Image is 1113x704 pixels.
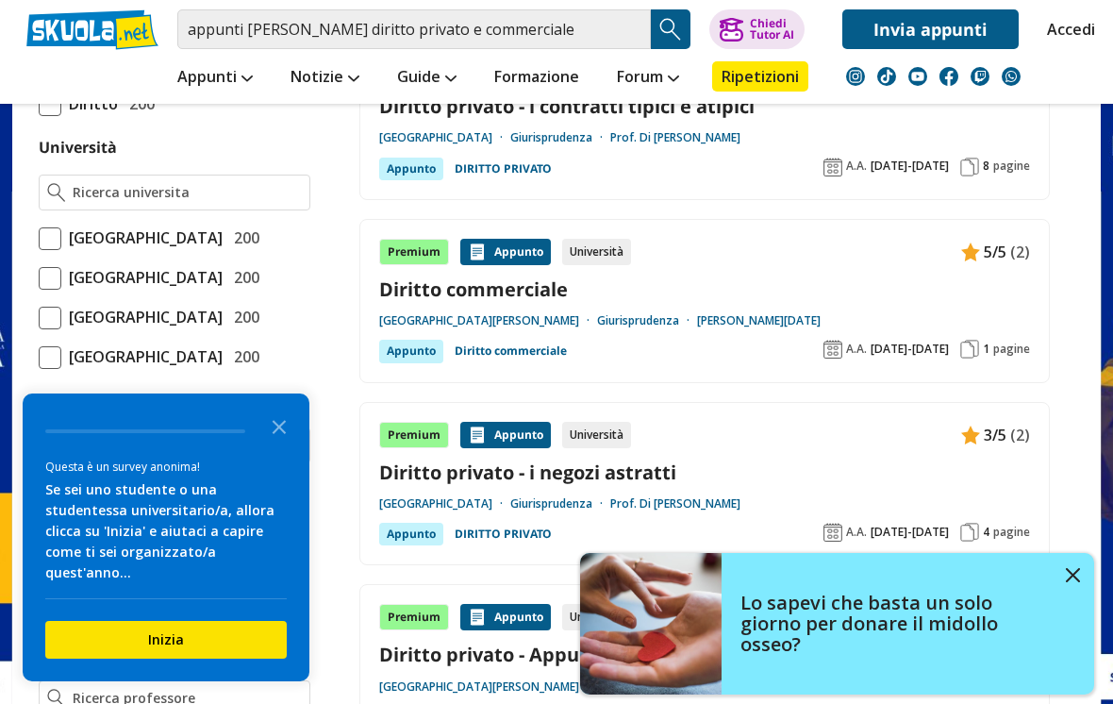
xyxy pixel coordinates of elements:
a: Giurisprudenza [510,496,610,511]
a: Prof. Di [PERSON_NAME] [610,496,740,511]
span: [GEOGRAPHIC_DATA] [61,305,223,329]
div: Università [562,422,631,448]
a: Guide [392,61,461,95]
img: Anno accademico [823,158,842,176]
img: Anno accademico [823,340,842,359]
img: Appunti contenuto [961,426,980,444]
h4: Lo sapevi che basta un solo giorno per donare il midollo osseo? [740,593,1052,655]
button: Close the survey [260,407,298,444]
span: 1 [983,342,989,357]
a: [GEOGRAPHIC_DATA] [379,130,510,145]
span: A.A. [846,159,867,174]
img: Pagine [960,158,979,176]
img: tiktok [877,67,896,86]
span: pagine [993,525,1030,540]
a: [GEOGRAPHIC_DATA] [379,496,510,511]
img: WhatsApp [1002,67,1021,86]
a: DIRITTO PRIVATO [455,523,552,545]
a: [GEOGRAPHIC_DATA][PERSON_NAME] [379,313,597,328]
div: Survey [23,394,309,681]
a: Notizie [286,61,364,95]
img: Appunti contenuto [468,608,487,627]
button: Inizia [45,621,287,659]
a: Diritto privato - Appunti [379,642,1030,667]
div: Premium [379,604,449,630]
span: 200 [122,92,155,116]
a: Diritto commerciale [379,277,1030,302]
img: facebook [939,67,958,86]
span: [GEOGRAPHIC_DATA] [61,226,223,250]
img: youtube [908,67,927,86]
span: Diritto [61,92,118,116]
a: Giurisprudenza [597,313,697,328]
span: 4 [983,525,989,540]
div: Appunto [379,523,443,545]
a: Diritto commerciale [455,340,567,362]
img: Cerca appunti, riassunti o versioni [656,15,685,43]
label: Facoltà [39,390,94,411]
input: Ricerca universita [73,183,302,202]
span: 5/5 [984,240,1006,264]
span: [GEOGRAPHIC_DATA] [61,344,223,369]
span: 200 [226,226,259,250]
div: Se sei uno studente o una studentessa universitario/a, allora clicca su 'Inizia' e aiutaci a capi... [45,479,287,583]
button: ChiediTutor AI [709,9,805,49]
a: Invia appunti [842,9,1019,49]
span: pagine [993,159,1030,174]
div: Premium [379,422,449,448]
span: (2) [1010,423,1030,447]
span: [DATE]-[DATE] [871,342,949,357]
input: Cerca appunti, riassunti o versioni [177,9,651,49]
span: 200 [226,344,259,369]
div: Questa è un survey anonima! [45,458,287,476]
a: Giurisprudenza [510,130,610,145]
a: [GEOGRAPHIC_DATA][PERSON_NAME] [379,679,597,695]
span: A.A. [846,525,867,540]
a: [PERSON_NAME][DATE] [697,313,821,328]
div: Appunto [379,158,443,180]
div: Appunto [379,340,443,362]
div: Università [562,239,631,265]
button: Search Button [651,9,690,49]
a: Forum [612,61,684,95]
span: 200 [226,265,259,290]
a: Prof. Di [PERSON_NAME] [610,130,740,145]
label: Università [39,137,117,158]
img: Ricerca universita [47,183,65,202]
span: A.A. [846,342,867,357]
div: Appunto [460,239,551,265]
img: instagram [846,67,865,86]
img: Appunti contenuto [468,243,487,261]
span: [DATE]-[DATE] [871,159,949,174]
img: Anno accademico [823,523,842,542]
span: [GEOGRAPHIC_DATA] [61,265,223,290]
img: Appunti contenuto [468,426,487,444]
span: 8 [983,159,989,174]
img: twitch [971,67,989,86]
span: [DATE]-[DATE] [871,525,949,540]
a: Appunti [173,61,257,95]
div: Chiedi Tutor AI [750,18,794,41]
a: Diritto privato - i negozi astratti [379,460,1030,485]
img: Pagine [960,340,979,359]
div: Università [562,604,631,630]
span: (2) [1010,240,1030,264]
a: Formazione [490,61,584,95]
a: Accedi [1047,9,1087,49]
div: Appunto [460,422,551,448]
a: Diritto privato - i contratti tipici e atipici [379,93,1030,119]
div: Appunto [460,604,551,630]
img: Pagine [960,523,979,542]
a: Lo sapevi che basta un solo giorno per donare il midollo osseo? [580,553,1094,695]
img: close [1066,568,1080,582]
span: pagine [993,342,1030,357]
img: Appunti contenuto [961,243,980,261]
span: 200 [226,305,259,329]
a: Ripetizioni [712,61,808,92]
a: DIRITTO PRIVATO [455,158,552,180]
span: 3/5 [984,423,1006,447]
div: Premium [379,239,449,265]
